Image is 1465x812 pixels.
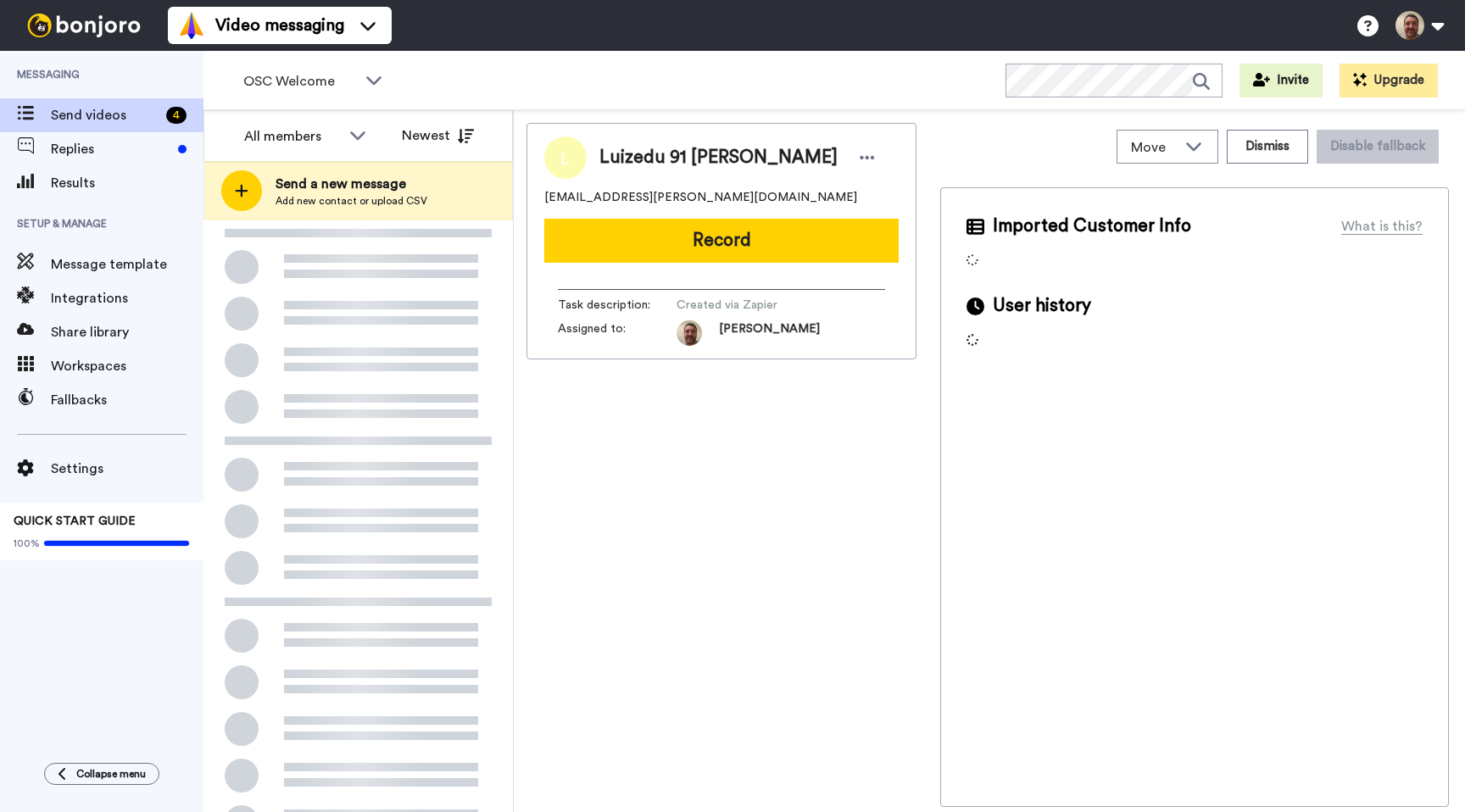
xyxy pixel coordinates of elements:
span: [PERSON_NAME] [719,320,820,346]
span: User history [993,293,1091,319]
span: OSC Welcome [243,71,357,92]
img: efdf060b-c72e-4ad2-9a17-c5eb19b5f934-1554367882.jpg [677,320,702,346]
span: Assigned to: [558,320,677,346]
button: Newest [389,119,487,153]
span: 100% [14,537,40,550]
span: Fallbacks [51,390,203,410]
span: Replies [51,139,171,159]
span: Collapse menu [76,767,146,781]
button: Record [544,219,899,263]
img: vm-color.svg [178,12,205,39]
img: Image of Luizedu 91 sousa [544,136,587,179]
span: Task description : [558,297,677,314]
span: Settings [51,459,203,479]
span: Share library [51,322,203,342]
span: Imported Customer Info [993,214,1191,239]
div: What is this? [1341,216,1423,236]
span: Message template [51,254,203,275]
div: All members [244,126,341,147]
span: Send a new message [276,174,427,194]
span: Workspaces [51,356,203,376]
button: Invite [1239,64,1323,97]
span: Add new contact or upload CSV [276,194,427,208]
div: 4 [166,107,187,124]
span: [EMAIL_ADDRESS][PERSON_NAME][DOMAIN_NAME] [544,189,857,206]
button: Collapse menu [44,763,159,785]
span: Integrations [51,288,203,309]
button: Dismiss [1227,130,1308,164]
span: Created via Zapier [677,297,838,314]
button: Upgrade [1340,64,1438,97]
span: Move [1131,137,1177,158]
span: Luizedu 91 [PERSON_NAME] [599,145,838,170]
span: Video messaging [215,14,344,37]
button: Disable fallback [1317,130,1439,164]
span: Results [51,173,203,193]
span: QUICK START GUIDE [14,515,136,527]
span: Send videos [51,105,159,125]
img: bj-logo-header-white.svg [20,14,148,37]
